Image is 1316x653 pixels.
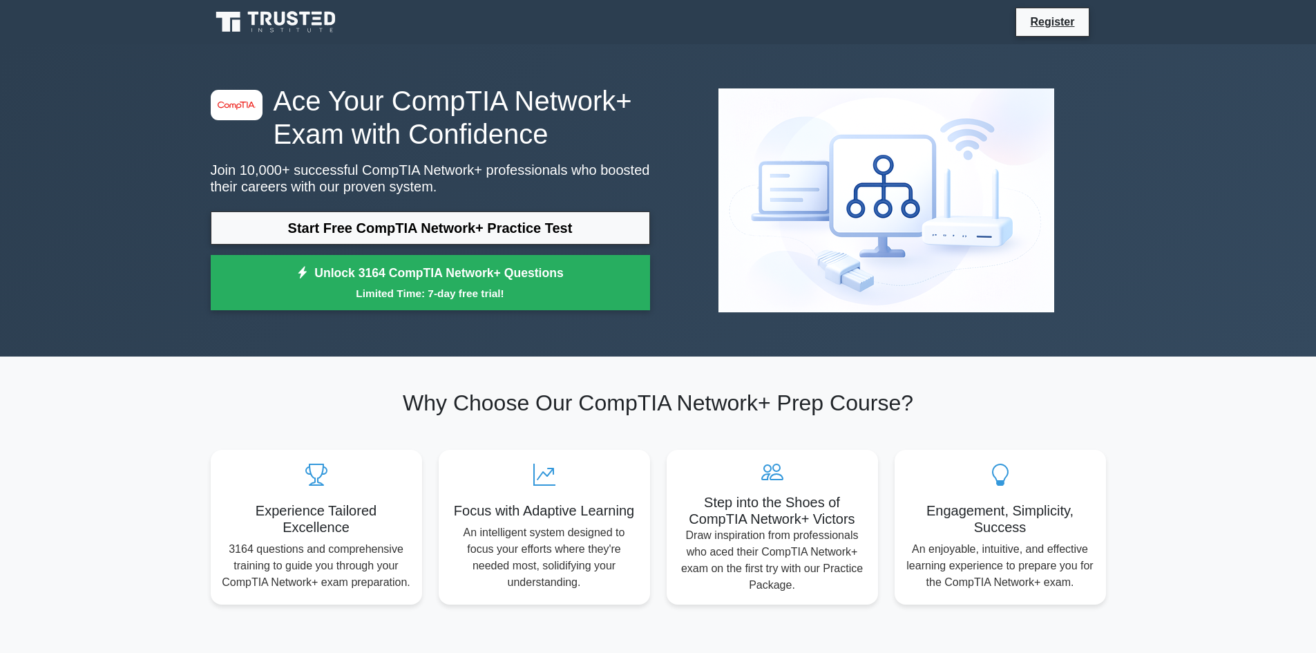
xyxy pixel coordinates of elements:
h1: Ace Your CompTIA Network+ Exam with Confidence [211,84,650,151]
h5: Engagement, Simplicity, Success [906,502,1095,536]
h5: Experience Tailored Excellence [222,502,411,536]
a: Register [1022,13,1083,30]
p: An enjoyable, intuitive, and effective learning experience to prepare you for the CompTIA Network... [906,541,1095,591]
h5: Step into the Shoes of CompTIA Network+ Victors [678,494,867,527]
a: Start Free CompTIA Network+ Practice Test [211,211,650,245]
h2: Why Choose Our CompTIA Network+ Prep Course? [211,390,1106,416]
small: Limited Time: 7-day free trial! [228,285,633,301]
p: 3164 questions and comprehensive training to guide you through your CompTIA Network+ exam prepara... [222,541,411,591]
p: Draw inspiration from professionals who aced their CompTIA Network+ exam on the first try with ou... [678,527,867,594]
h5: Focus with Adaptive Learning [450,502,639,519]
p: An intelligent system designed to focus your efforts where they're needed most, solidifying your ... [450,524,639,591]
p: Join 10,000+ successful CompTIA Network+ professionals who boosted their careers with our proven ... [211,162,650,195]
a: Unlock 3164 CompTIA Network+ QuestionsLimited Time: 7-day free trial! [211,255,650,310]
img: CompTIA Network+ Preview [707,77,1065,323]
